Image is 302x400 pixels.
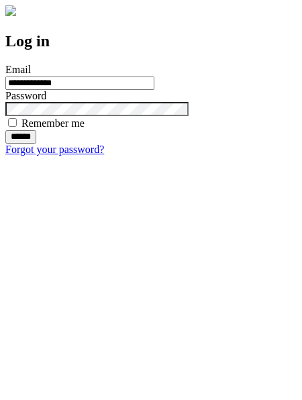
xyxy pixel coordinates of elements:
label: Email [5,64,31,75]
a: Forgot your password? [5,144,104,155]
img: logo-4e3dc11c47720685a147b03b5a06dd966a58ff35d612b21f08c02c0306f2b779.png [5,5,16,16]
label: Remember me [21,117,85,129]
label: Password [5,90,46,101]
h2: Log in [5,32,297,50]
